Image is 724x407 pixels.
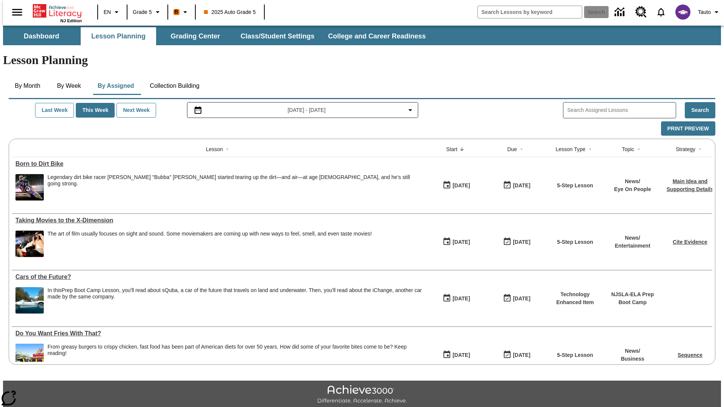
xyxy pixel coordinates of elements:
[500,348,533,362] button: 08/26/25: Last day the lesson can be accessed
[673,239,707,245] a: Cite Evidence
[478,6,582,18] input: search field
[60,18,82,23] span: NJ Edition
[500,178,533,193] button: 08/27/25: Last day the lesson can be accessed
[15,330,422,337] a: Do You Want Fries With That?, Lessons
[4,27,79,45] button: Dashboard
[667,178,713,192] a: Main Idea and Supporting Details
[614,177,651,185] p: News /
[607,291,658,306] p: NJSLA-ELA Prep Boot Camp
[204,8,256,16] span: 2025 Auto Grade 5
[15,174,44,200] img: Motocross racer James Stewart flies through the air on his dirt bike.
[130,5,165,19] button: Grade: Grade 5, Select a grade
[586,145,595,154] button: Sort
[175,7,178,17] span: B
[661,121,715,136] button: Print Preview
[406,106,415,115] svg: Collapse Date Range Filter
[678,352,703,358] a: Sequence
[440,178,472,193] button: 08/27/25: First time the lesson was available
[685,102,715,118] button: Search
[676,145,695,153] div: Strategy
[48,287,422,314] div: In this Prep Boot Camp Lesson, you'll read about sQuba, a car of the future that travels on land ...
[557,238,593,246] p: 5-Step Lesson
[567,105,676,116] input: Search Assigned Lessons
[3,27,433,45] div: SubNavbar
[675,5,690,20] img: avatar image
[48,287,422,300] testabrev: Prep Boot Camp Lesson, you'll read about sQuba, a car of the future that travels on land and unde...
[452,181,470,190] div: [DATE]
[48,344,422,370] div: From greasy burgers to crispy chicken, fast food has been part of American diets for over 50 year...
[517,145,526,154] button: Sort
[190,106,415,115] button: Select the date range menu item
[15,217,422,224] a: Taking Movies to the X-Dimension, Lessons
[452,294,470,303] div: [DATE]
[615,242,650,250] p: Entertainment
[615,234,650,242] p: News /
[610,2,631,23] a: Data Center
[48,231,372,257] div: The art of film usually focuses on sight and sound. Some moviemakers are coming up with new ways ...
[50,77,88,95] button: By Week
[457,145,466,154] button: Sort
[500,291,533,306] button: 08/01/26: Last day the lesson can be accessed
[440,348,472,362] button: 08/26/25: First time the lesson was available
[500,235,533,249] button: 08/27/25: Last day the lesson can be accessed
[288,106,326,114] span: [DATE] - [DATE]
[15,217,422,224] div: Taking Movies to the X-Dimension
[651,2,671,22] a: Notifications
[440,235,472,249] button: 08/27/25: First time the lesson was available
[158,27,233,45] button: Grading Center
[621,355,644,363] p: Business
[621,347,644,355] p: News /
[100,5,124,19] button: Language: EN, Select a language
[81,27,156,45] button: Lesson Planning
[551,291,600,306] p: Technology Enhanced Item
[698,8,711,16] span: Tauto
[76,103,115,118] button: This Week
[15,344,44,370] img: One of the first McDonald's stores, with the iconic red sign and golden arches.
[446,145,457,153] div: Start
[33,3,82,18] a: Home
[695,145,704,154] button: Sort
[144,77,206,95] button: Collection Building
[513,350,530,360] div: [DATE]
[206,145,223,153] div: Lesson
[555,145,585,153] div: Lesson Type
[452,237,470,247] div: [DATE]
[48,344,422,357] div: From greasy burgers to crispy chicken, fast food has been part of American diets for over 50 year...
[440,291,472,306] button: 08/27/25: First time the lesson was available
[15,161,422,167] div: Born to Dirt Bike
[104,8,111,16] span: EN
[48,231,372,237] p: The art of film usually focuses on sight and sound. Some moviemakers are coming up with new ways ...
[9,77,46,95] button: By Month
[6,1,28,23] button: Open side menu
[557,182,593,190] p: 5-Step Lesson
[452,350,470,360] div: [DATE]
[322,27,432,45] button: College and Career Readiness
[117,103,156,118] button: Next Week
[48,174,422,200] div: Legendary dirt bike racer James "Bubba" Stewart started tearing up the dirt—and air—at age 4, and...
[513,237,530,247] div: [DATE]
[631,2,651,22] a: Resource Center, Will open in new tab
[557,351,593,359] p: 5-Step Lesson
[513,181,530,190] div: [DATE]
[235,27,321,45] button: Class/Student Settings
[15,161,422,167] a: Born to Dirt Bike, Lessons
[33,3,82,23] div: Home
[634,145,643,154] button: Sort
[15,287,44,314] img: High-tech automobile treading water.
[3,26,721,45] div: SubNavbar
[15,330,422,337] div: Do You Want Fries With That?
[15,274,422,280] a: Cars of the Future? , Lessons
[622,145,634,153] div: Topic
[170,5,193,19] button: Boost Class color is orange. Change class color
[48,174,422,187] div: Legendary dirt bike racer [PERSON_NAME] "Bubba" [PERSON_NAME] started tearing up the dirt—and air...
[317,385,407,404] img: Achieve3000 Differentiate Accelerate Achieve
[614,185,651,193] p: Eye On People
[48,287,422,300] div: In this
[507,145,517,153] div: Due
[223,145,232,154] button: Sort
[15,231,44,257] img: Panel in front of the seats sprays water mist to the happy audience at a 4DX-equipped theater.
[3,53,721,67] h1: Lesson Planning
